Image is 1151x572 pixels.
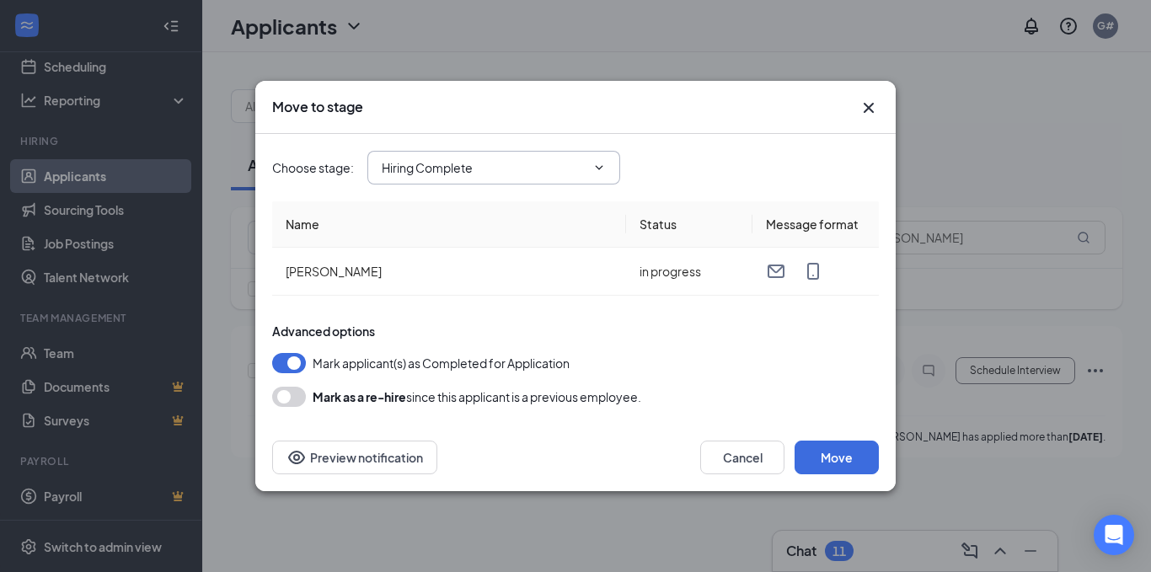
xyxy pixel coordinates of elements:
button: Move [795,441,879,474]
button: Preview notificationEye [272,441,437,474]
div: Advanced options [272,323,879,339]
div: Open Intercom Messenger [1094,515,1134,555]
div: since this applicant is a previous employee. [313,387,641,407]
span: Choose stage : [272,158,354,177]
th: Status [626,201,752,248]
th: Message format [752,201,879,248]
th: Name [272,201,626,248]
svg: MobileSms [803,261,823,281]
svg: Cross [859,98,879,118]
td: in progress [626,248,752,296]
svg: ChevronDown [592,161,606,174]
button: Close [859,98,879,118]
b: Mark as a re-hire [313,389,406,404]
span: Mark applicant(s) as Completed for Application [313,353,570,373]
h3: Move to stage [272,98,363,116]
svg: Eye [286,447,307,468]
span: [PERSON_NAME] [286,264,382,279]
button: Cancel [700,441,784,474]
svg: Email [766,261,786,281]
